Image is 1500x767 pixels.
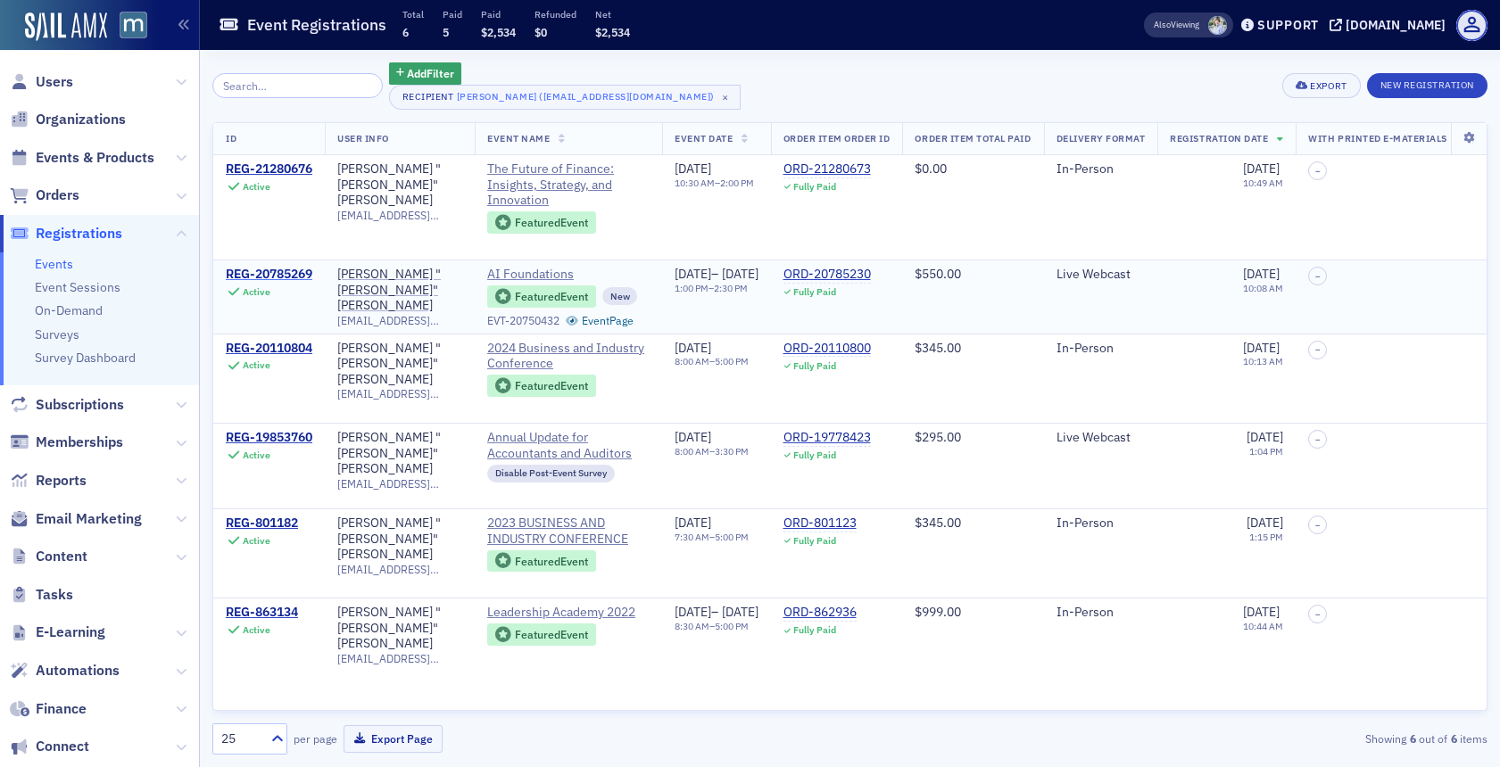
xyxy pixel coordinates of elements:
[715,531,749,543] time: 5:00 PM
[402,25,409,39] span: 6
[487,132,550,144] span: Event Name
[602,287,638,305] div: New
[294,730,337,746] label: per page
[36,547,87,566] span: Content
[793,624,836,636] div: Fully Paid
[1243,355,1283,367] time: 10:13 AM
[783,161,871,177] a: ORD-21280673
[337,341,462,388] a: [PERSON_NAME] "[PERSON_NAME]" [PERSON_NAME]
[407,65,454,81] span: Add Filter
[36,661,120,680] span: Automations
[783,267,871,283] div: ORD-20785230
[1282,73,1360,98] button: Export
[783,605,857,621] a: ORD-862936
[793,360,836,372] div: Fully Paid
[675,620,709,632] time: 8:30 AM
[793,449,836,461] div: Fully Paid
[675,161,711,177] span: [DATE]
[1315,434,1321,445] span: –
[487,267,650,283] a: AI Foundations
[10,661,120,680] a: Automations
[1249,531,1283,543] time: 1:15 PM
[487,161,650,209] span: The Future of Finance: Insights, Strategy, and Innovation
[10,471,87,491] a: Reports
[10,224,122,243] a: Registrations
[1243,177,1283,189] time: 10:49 AM
[1315,271,1321,282] span: –
[1315,166,1321,177] span: –
[1154,19,1199,31] span: Viewing
[226,267,312,283] div: REG-20785269
[793,535,836,547] div: Fully Paid
[487,314,559,327] div: EVT-20750432
[487,605,650,621] a: Leadership Academy 2022
[337,132,389,144] span: User Info
[715,620,749,632] time: 5:00 PM
[487,550,596,573] div: Featured Event
[243,181,270,193] div: Active
[243,359,270,371] div: Active
[1310,81,1347,91] div: Export
[515,218,588,227] div: Featured Event
[675,282,709,294] time: 1:00 PM
[402,8,424,21] p: Total
[221,730,261,748] div: 25
[915,429,961,445] span: $295.00
[35,350,136,366] a: Survey Dashboard
[675,532,749,543] div: –
[10,395,124,415] a: Subscriptions
[389,62,462,85] button: AddFilter
[487,375,596,397] div: Featured Event
[36,623,105,642] span: E-Learning
[535,25,547,39] span: $0
[1170,132,1268,144] span: Registration Date
[226,515,298,532] div: REG-801182
[226,132,236,144] span: ID
[1308,132,1447,144] span: With Printed E-Materials
[715,445,749,458] time: 3:30 PM
[515,381,588,391] div: Featured Event
[720,177,754,189] time: 2:00 PM
[675,531,709,543] time: 7:30 AM
[337,430,462,477] a: [PERSON_NAME] "[PERSON_NAME]" [PERSON_NAME]
[783,341,871,357] div: ORD-20110800
[344,725,443,753] button: Export Page
[36,699,87,719] span: Finance
[675,132,733,144] span: Event Date
[243,535,270,547] div: Active
[337,161,462,209] div: [PERSON_NAME] "[PERSON_NAME]" [PERSON_NAME]
[212,73,383,98] input: Search…
[675,446,749,458] div: –
[595,25,630,39] span: $2,534
[1315,609,1321,620] span: –
[10,433,123,452] a: Memberships
[1243,620,1283,632] time: 10:44 AM
[337,477,462,491] span: [EMAIL_ADDRESS][DOMAIN_NAME]
[915,340,961,356] span: $345.00
[714,282,748,294] time: 2:30 PM
[226,161,312,177] a: REG-21280676
[1367,76,1488,92] a: New Registration
[1249,445,1283,458] time: 1:04 PM
[36,585,73,605] span: Tasks
[717,89,733,105] span: ×
[36,737,89,756] span: Connect
[783,132,891,144] span: Order Item Order ID
[675,445,709,458] time: 8:00 AM
[487,623,596,646] div: Featured Event
[515,630,588,639] div: Featured Event
[675,267,758,283] div: –
[915,604,961,620] span: $999.00
[35,256,73,272] a: Events
[226,430,312,446] a: REG-19853760
[36,148,154,168] span: Events & Products
[36,110,126,129] span: Organizations
[1154,19,1171,30] div: Also
[487,465,615,482] div: Disable Post-Event Survey
[247,14,386,36] h1: Event Registrations
[337,605,462,652] a: [PERSON_NAME] "[PERSON_NAME]" [PERSON_NAME]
